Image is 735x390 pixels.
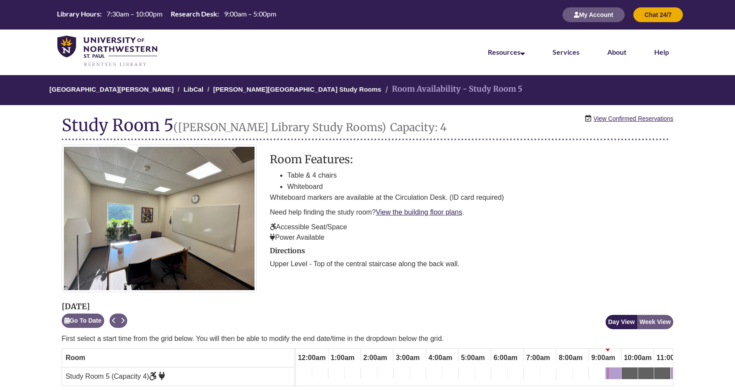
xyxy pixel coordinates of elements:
[50,86,174,93] a: [GEOGRAPHIC_DATA][PERSON_NAME]
[459,350,487,365] span: 5:00am
[563,7,625,22] button: My Account
[270,153,673,165] h3: Room Features:
[390,120,447,134] small: Capacity: 4
[654,48,669,56] a: Help
[606,367,621,382] a: 9:30am Tuesday, September 30, 2025 - Study Room 5 - Available
[53,9,103,19] th: Library Hours:
[637,315,673,329] button: Week View
[173,120,386,134] small: ([PERSON_NAME] Library Study Rooms)
[589,350,617,365] span: 9:00am
[167,9,220,19] th: Research Desk:
[270,247,673,255] h2: Directions
[296,350,328,365] span: 12:00am
[183,86,203,93] a: LibCal
[62,145,257,292] img: Study Room 5
[328,350,357,365] span: 1:00am
[270,247,673,270] div: directions
[270,222,673,243] p: Accessible Seat/Space Power Available
[654,367,670,382] a: 11:00am Tuesday, September 30, 2025 - Study Room 5 - In Use
[287,181,673,192] li: Whiteboard
[270,192,673,203] p: Whiteboard markers are available at the Circulation Desk. (ID card required)
[57,36,157,67] img: UNWSP Library Logo
[66,354,85,361] span: Room
[524,350,552,365] span: 7:00am
[394,350,422,365] span: 3:00am
[383,83,523,96] li: Room Availability - Study Room 5
[607,48,626,56] a: About
[654,350,686,365] span: 11:00am
[270,207,673,218] p: Need help finding the study room? .
[622,350,654,365] span: 10:00am
[553,48,579,56] a: Services
[106,10,162,18] span: 7:30am – 10:00pm
[361,350,389,365] span: 2:00am
[488,48,525,56] a: Resources
[556,350,585,365] span: 8:00am
[671,367,686,382] a: 11:30am Tuesday, September 30, 2025 - Study Room 5 - Available
[62,334,673,344] p: First select a start time from the grid below. You will then be able to modify the end date/time ...
[62,75,673,105] nav: Breadcrumb
[66,373,166,380] span: Study Room 5 (Capacity 4)
[118,314,127,328] button: Next
[53,9,279,20] a: Hours Today
[633,11,683,18] a: Chat 24/7
[622,367,638,382] a: 10:00am Tuesday, September 30, 2025 - Study Room 5 - In Use
[638,367,654,382] a: 10:30am Tuesday, September 30, 2025 - Study Room 5 - In Use
[224,10,276,18] span: 9:00am – 5:00pm
[563,11,625,18] a: My Account
[109,314,119,328] button: Previous
[62,116,669,140] h1: Study Room 5
[62,302,127,311] h2: [DATE]
[270,259,673,269] p: Upper Level - Top of the central staircase along the back wall.
[213,86,381,93] a: [PERSON_NAME][GEOGRAPHIC_DATA] Study Rooms
[491,350,520,365] span: 6:00am
[593,114,673,123] a: View Confirmed Reservations
[606,315,637,329] button: Day View
[426,350,454,365] span: 4:00am
[287,170,673,181] li: Table & 4 chairs
[62,314,104,328] button: Go To Date
[633,7,683,22] button: Chat 24/7
[376,208,462,216] a: View the building floor plans
[270,153,673,242] div: description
